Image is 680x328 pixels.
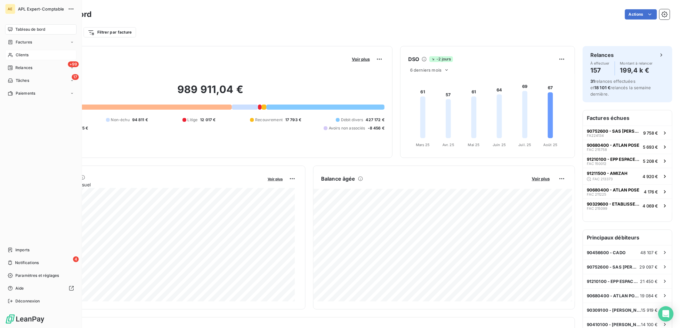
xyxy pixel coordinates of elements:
tspan: Mai 25 [468,143,480,147]
tspan: Mars 25 [416,143,430,147]
span: 5 693 € [643,144,658,150]
h6: DSO [408,55,419,63]
tspan: Avr. 25 [442,143,454,147]
span: Notifications [15,260,39,266]
span: 9 758 € [643,130,658,136]
span: 29 097 € [640,264,658,269]
div: Open Intercom Messenger [658,306,674,322]
span: FAC 150012 [587,162,606,166]
h2: 989 911,04 € [36,83,385,102]
span: Montant à relancer [620,61,653,65]
a: Paramètres et réglages [5,270,77,281]
span: FAC 215099 [587,207,607,210]
span: Recouvrement [255,117,283,123]
button: 91210100 - EPP ESPACES PAYSAGES PROPRETEFAC 1500125 208 € [583,154,672,168]
span: Déconnexion [15,298,40,304]
span: Factures [16,39,32,45]
span: 17 [72,74,79,80]
a: +99Relances [5,63,77,73]
h6: Balance âgée [321,175,355,183]
span: Tâches [16,78,29,83]
span: 91210100 - EPP ESPACES PAYSAGES PROPRETE [587,157,640,162]
span: 14 100 € [641,322,658,327]
button: 90680400 - ATLAN POSEFAC 2157585 693 € [583,140,672,154]
span: FA224134 [587,134,604,137]
span: 48 107 € [641,250,658,255]
button: Voir plus [350,56,372,62]
a: Aide [5,283,77,293]
span: Voir plus [268,177,283,181]
span: Aide [15,285,24,291]
a: Imports [5,245,77,255]
span: 90456600 - CADO [587,250,626,255]
span: Non-échu [111,117,130,123]
span: -8 456 € [368,125,385,131]
span: 4 920 € [643,174,658,179]
span: Clients [16,52,28,58]
h6: Relances [590,51,614,59]
span: 12 017 € [200,117,215,123]
span: FAC 215758 [587,148,607,152]
span: 90309100 - [PERSON_NAME] [587,308,641,313]
span: Imports [15,247,29,253]
span: 90752600 - SAS [PERSON_NAME] [587,264,640,269]
a: Clients [5,50,77,60]
span: 15 919 € [641,308,658,313]
span: 94 811 € [132,117,148,123]
span: 5 208 € [643,159,658,164]
span: Voir plus [352,57,370,62]
h4: 157 [590,65,610,75]
span: 427 172 € [366,117,385,123]
span: 6 derniers mois [410,67,441,73]
h6: Principaux débiteurs [583,230,672,245]
button: 90329600 - ETABLISSEMENTS CARLIERFAC 2150994 069 € [583,199,672,213]
button: 90680400 - ATLAN POSEFAC 2112254 176 € [583,184,672,199]
span: 21 450 € [640,279,658,284]
span: Voir plus [532,176,550,181]
span: 90410100 - [PERSON_NAME] & [PERSON_NAME] [587,322,641,327]
a: 17Tâches [5,75,77,86]
span: Tableau de bord [15,27,45,32]
button: 90752600 - SAS [PERSON_NAME]FA2241349 758 € [583,126,672,140]
span: 90680400 - ATLAN POSE [587,187,639,192]
div: AE [5,4,15,14]
span: Débit divers [341,117,363,123]
a: Factures [5,37,77,47]
span: 90680400 - ATLAN POSE [587,143,639,148]
button: Actions [625,9,657,20]
span: 19 084 € [640,293,658,298]
a: Tableau de bord [5,24,77,35]
span: Paramètres et réglages [15,273,59,278]
span: +99 [68,61,79,67]
span: 90680400 - ATLAN POSE [587,293,640,298]
span: 17 793 € [285,117,301,123]
h4: 199,4 k € [620,65,653,75]
span: 4 [73,256,79,262]
button: 91211500 - AMIZAHFAC 2133734 920 € [583,168,672,184]
span: À effectuer [590,61,610,65]
span: 18 101 € [594,85,611,90]
span: 91211500 - AMIZAH [587,171,627,176]
tspan: Juin 25 [493,143,506,147]
span: 31 [590,79,595,84]
span: Relances [15,65,32,71]
span: APL Expert-Comptable [18,6,64,12]
span: FAC 213373 [593,177,613,181]
span: FAC 211225 [587,192,606,196]
span: 4 176 € [644,189,658,194]
span: Chiffre d'affaires mensuel [36,181,263,188]
span: Paiements [16,90,35,96]
span: 4 069 € [643,203,658,208]
span: 91210100 - EPP ESPACES PAYSAGES PROPRETE [587,279,640,284]
img: Logo LeanPay [5,314,45,324]
button: Filtrer par facture [84,27,136,37]
tspan: Juil. 25 [518,143,531,147]
tspan: Août 25 [543,143,557,147]
span: Avoirs non associés [329,125,365,131]
button: Voir plus [266,176,285,182]
span: 90752600 - SAS [PERSON_NAME] [587,129,641,134]
span: Litige [188,117,198,123]
span: relances effectuées et relancés la semaine dernière. [590,79,651,97]
a: Paiements [5,88,77,98]
span: 90329600 - ETABLISSEMENTS CARLIER [587,201,640,207]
